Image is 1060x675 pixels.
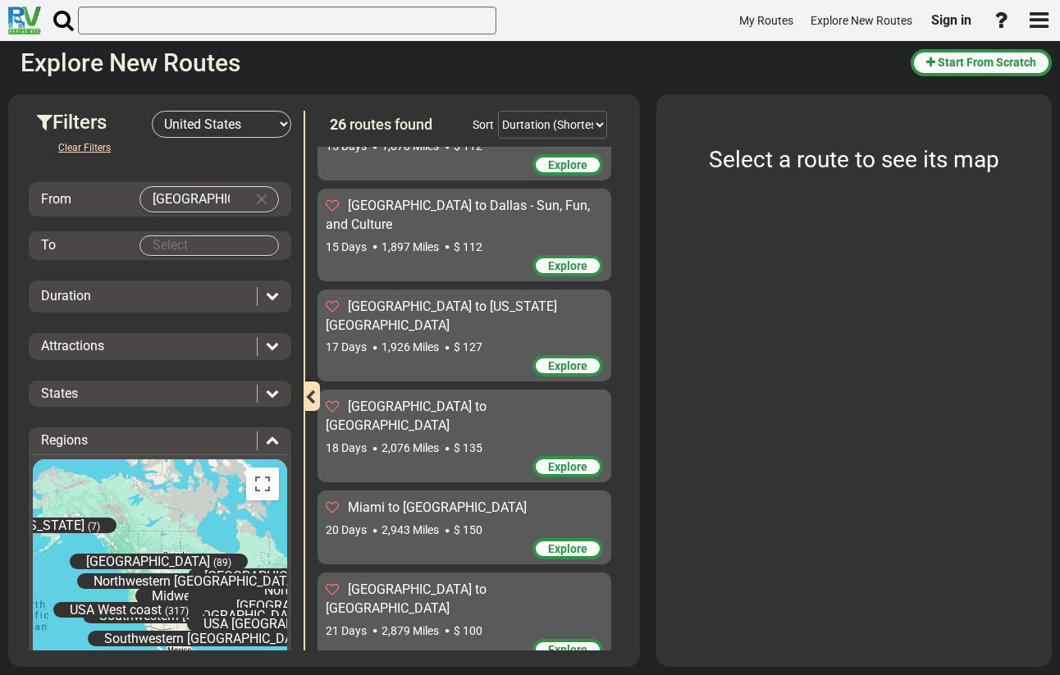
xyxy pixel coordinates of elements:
[532,456,603,477] div: Explore
[203,616,355,632] span: USA [GEOGRAPHIC_DATA]
[213,557,231,568] span: (89)
[548,259,587,272] span: Explore
[41,432,88,448] span: Regions
[924,3,979,38] a: Sign in
[21,49,898,76] h2: Explore New Routes
[326,240,367,253] span: 15 Days
[326,399,487,433] span: [GEOGRAPHIC_DATA] to [GEOGRAPHIC_DATA]
[454,523,482,536] span: $ 150
[348,499,527,515] span: Miami to [GEOGRAPHIC_DATA]
[330,116,346,133] span: 26
[732,5,801,37] a: My Routes
[382,523,439,536] span: 2,943 Miles
[454,139,482,153] span: $ 112
[33,337,287,356] div: Attractions
[326,624,367,637] span: 21 Days
[739,14,793,27] span: My Routes
[318,490,611,564] div: Miami to [GEOGRAPHIC_DATA] 20 Days 2,943 Miles $ 150 Explore
[803,5,920,37] a: Explore New Routes
[473,116,494,133] div: Sort
[86,554,210,569] span: [GEOGRAPHIC_DATA]
[33,385,287,404] div: States
[532,538,603,559] div: Explore
[382,441,439,454] span: 2,076 Miles
[454,624,482,637] span: $ 100
[382,340,439,353] span: 1,926 Miles
[532,255,603,276] div: Explore
[350,116,432,133] span: routes found
[532,154,603,176] div: Explore
[45,138,124,157] button: Clear Filters
[532,355,603,376] div: Explore
[318,189,611,281] div: [GEOGRAPHIC_DATA] to Dallas - Sun, Fun, and Culture 15 Days 1,897 Miles $ 112 Explore
[454,240,482,253] span: $ 112
[548,158,587,171] span: Explore
[326,441,367,454] span: 18 Days
[548,542,587,555] span: Explore
[548,643,587,656] span: Explore
[140,187,245,212] input: Select
[41,385,78,401] span: States
[811,14,912,27] span: Explore New Routes
[326,198,590,232] span: [GEOGRAPHIC_DATA] to Dallas - Sun, Fun, and Culture
[532,639,603,660] div: Explore
[382,139,439,153] span: 1,878 Miles
[454,441,482,454] span: $ 135
[33,287,287,306] div: Duration
[70,602,162,618] span: USA West coast
[88,521,100,532] span: (7)
[318,572,611,665] div: [GEOGRAPHIC_DATA] to [GEOGRAPHIC_DATA] 21 Days 2,879 Miles $ 100 Explore
[165,605,189,617] span: (317)
[548,460,587,473] span: Explore
[326,139,367,153] span: 15 Days
[17,518,85,533] span: [US_STATE]
[41,237,56,253] span: To
[326,299,557,333] span: [GEOGRAPHIC_DATA] to [US_STATE][GEOGRAPHIC_DATA]
[326,523,367,536] span: 20 Days
[318,390,611,482] div: [GEOGRAPHIC_DATA] to [GEOGRAPHIC_DATA] 18 Days 2,076 Miles $ 135 Explore
[41,338,104,353] span: Attractions
[140,236,278,255] input: Select
[249,187,274,212] button: Clear Input
[326,340,367,353] span: 17 Days
[37,112,152,133] h3: Filters
[104,631,311,646] span: Southwestern [GEOGRAPHIC_DATA]
[454,340,482,353] span: $ 127
[931,12,971,28] span: Sign in
[548,359,587,372] span: Explore
[709,146,999,173] span: Select a route to see its map
[41,288,91,303] span: Duration
[94,573,298,589] span: Northwestern [GEOGRAPHIC_DATA]
[938,56,1036,69] span: Start From Scratch
[33,431,287,450] div: Regions
[382,624,439,637] span: 2,879 Miles
[8,7,41,34] img: RvPlanetLogo.png
[246,467,279,500] button: Toggle fullscreen view
[41,191,71,207] span: From
[382,240,439,253] span: 1,897 Miles
[318,290,611,382] div: [GEOGRAPHIC_DATA] to [US_STATE][GEOGRAPHIC_DATA] 17 Days 1,926 Miles $ 127 Explore
[326,582,487,616] span: [GEOGRAPHIC_DATA] to [GEOGRAPHIC_DATA]
[911,49,1052,76] button: Start From Scratch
